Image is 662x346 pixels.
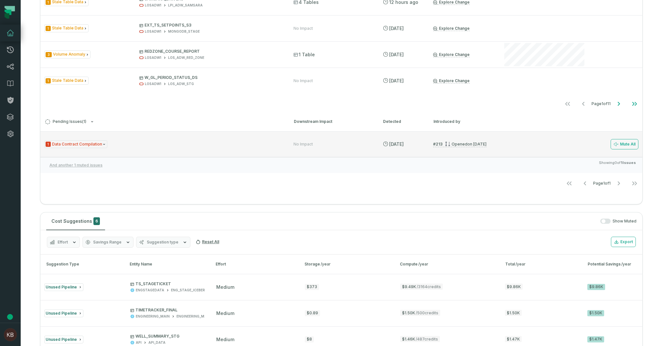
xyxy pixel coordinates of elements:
div: ENGINEERING_MAIN_OUTPUT [176,314,227,319]
nav: pagination [40,97,642,110]
span: / 500 credits [416,310,438,315]
button: Unused PipelineTS_STAGETICKETENGSTAGEDATAENG_STAGE_ICEBERGmedium$373$9.49K/3164credits$9.86K$9.86K [40,274,642,300]
span: Pending Issues ( 1 ) [45,119,86,124]
div: ENG_STAGE_ICEBERG [171,288,208,293]
span: /year [621,262,631,266]
div: Tooltip anchor [7,314,13,320]
div: $373 [305,284,319,290]
span: medium [216,310,234,316]
a: Explore Change [433,26,470,31]
span: Severity [46,26,51,31]
span: Effort [58,240,68,245]
div: Introduced by [433,119,492,124]
span: Issue Type [44,140,107,148]
relative-time: Aug 6, 2025, 2:03 PM CDT [467,142,486,146]
span: / 3164 credits [417,284,441,289]
span: medium [216,337,234,342]
p: W_GL_PERIOD_STATUS_DS [139,75,282,80]
span: Issue Type [44,77,89,85]
button: Go to first page [561,177,577,190]
button: Go to previous page [577,177,593,190]
span: Savings Range [93,240,122,245]
div: $8 [305,336,314,342]
button: Go to next page [611,177,626,190]
a: Explore Change [433,52,470,57]
div: Show Muted [108,219,636,224]
span: Issue Type [44,24,89,32]
div: $0.89 [305,310,320,316]
div: Storage [304,261,388,267]
span: $1.47K [505,336,522,342]
span: /year [321,262,331,266]
relative-time: Oct 12, 2025, 2:24 AM CDT [389,26,404,31]
div: LOSADW1 [145,3,161,8]
div: Suggestion Type [44,261,118,267]
button: Pending Issues(1) [45,119,282,124]
span: Unused Pipeline [46,311,77,316]
img: avatar of Kennedy Bruce [4,328,17,341]
span: Issue Type [44,50,91,59]
button: Go to next page [611,97,626,110]
span: Unused Pipeline [46,285,77,289]
div: No Impact [294,78,313,83]
span: / 487 credits [416,337,438,341]
button: Unused PipelineTIMETRACKER_FINALENGINEERING_MAINENGINEERING_MAIN_OUTPUTmedium$0.89$1.50K/500credi... [40,300,642,326]
button: Export [611,237,636,247]
div: Effort [216,261,293,267]
span: Severity [46,78,51,83]
div: Pending Issues(1) [40,131,642,191]
div: ENGINEERING_MAIN [136,314,170,319]
div: MONGODB_STAGE [168,29,200,34]
relative-time: Oct 1, 2025, 9:56 AM CDT [389,141,404,147]
div: No Impact [294,26,313,31]
div: Entity Name [130,261,204,267]
div: Downstream Impact [294,119,371,124]
nav: pagination [40,177,642,190]
button: Cost Suggestions [46,212,105,230]
div: $1.50K [587,310,604,316]
button: Go to last page [627,97,642,110]
p: EXT_TS_SETPOINTS_S3 [139,23,282,28]
span: 1 Table [294,51,315,58]
div: LOSADW1 [145,55,161,60]
div: Total [505,261,576,267]
span: 6 [93,217,100,225]
span: Severity [46,142,51,147]
span: Showing 0 of [599,160,636,170]
span: Suggestion type [147,240,178,245]
div: ENGSTAGEDATA [136,288,164,293]
div: LOS_ADW_STG [168,81,194,86]
div: API [136,340,142,345]
div: $1.47K [587,336,604,342]
div: Opened [445,142,486,146]
button: Effort [47,237,80,248]
p: TS_STAGETICKET [130,281,208,287]
button: Reset All [193,237,222,247]
div: LPI_ADW_SAMSARA [168,3,203,8]
ul: Page 1 of 11 [560,97,642,110]
div: LOS_ADW_RED_ZONE [168,55,204,60]
span: $1.50K [400,310,440,316]
button: Go to last page [627,177,642,190]
p: REDZONE_COURSE_REPORT [139,49,282,54]
button: Go to previous page [576,97,591,110]
strong: 1 Issues [621,160,636,165]
span: medium [216,284,234,290]
span: Severity [46,52,52,57]
div: LOSADW1 [145,29,161,34]
ul: Page 1 of 1 [561,177,642,190]
div: LOSADW1 [145,81,161,86]
span: $9.49K [400,284,443,290]
button: Savings Range [82,237,133,248]
p: TIMETRACKER_FINAL [130,308,227,313]
span: Unused Pipeline [46,337,77,342]
span: /year [516,262,526,266]
div: No Impact [294,142,313,147]
div: $9.86K [587,284,605,290]
relative-time: Oct 11, 2025, 2:34 AM CDT [389,78,404,83]
button: Go to first page [560,97,575,110]
div: Compute [400,261,493,267]
span: $9.86K [505,284,523,290]
span: $1.46K [400,336,440,342]
a: #213Opened[DATE] 2:03:31 PM [433,141,486,147]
